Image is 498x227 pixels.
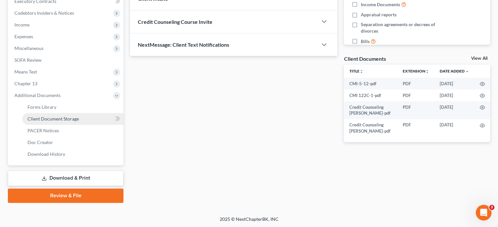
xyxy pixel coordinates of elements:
span: SOFA Review [14,57,42,63]
span: 3 [489,205,494,210]
span: Client Document Storage [28,116,79,122]
td: PDF [397,89,434,101]
span: Separation agreements or decrees of divorces [361,21,448,34]
td: Credit Counseling [PERSON_NAME]-pdf [344,101,397,119]
iframe: Intercom live chat [476,205,491,220]
a: Extensionunfold_more [403,69,429,73]
a: SOFA Review [9,54,123,66]
i: expand_more [465,70,469,73]
a: Download & Print [8,170,123,186]
a: Doc Creator [22,137,123,148]
a: Download History [22,148,123,160]
td: [DATE] [434,89,474,101]
div: Client Documents [344,55,386,62]
td: PDF [397,78,434,89]
span: Additional Documents [14,92,61,98]
span: Income Documents [361,1,400,8]
td: CMI 122C-1-pdf [344,89,397,101]
a: Forms Library [22,101,123,113]
span: Expenses [14,34,33,39]
td: PDF [397,101,434,119]
a: Titleunfold_more [349,69,363,73]
span: Download History [28,151,65,157]
span: Miscellaneous [14,45,44,51]
span: NextMessage: Client Text Notifications [138,41,229,48]
span: PACER Notices [28,128,59,133]
span: Bills [361,38,370,45]
span: Forms Library [28,104,56,110]
i: unfold_more [425,70,429,73]
span: Doc Creator [28,139,53,145]
td: Credit Counseling [PERSON_NAME]-pdf [344,119,397,137]
span: Means Test [14,69,37,74]
a: View All [471,56,488,61]
td: CMI-5-12-pdf [344,78,397,89]
td: [DATE] [434,101,474,119]
span: Codebtors Insiders & Notices [14,10,74,16]
span: Chapter 13 [14,81,37,86]
a: Review & File [8,188,123,203]
span: Credit Counseling Course Invite [138,19,212,25]
a: PACER Notices [22,125,123,137]
a: Client Document Storage [22,113,123,125]
td: [DATE] [434,78,474,89]
td: [DATE] [434,119,474,137]
td: PDF [397,119,434,137]
i: unfold_more [359,70,363,73]
span: Income [14,22,29,27]
span: Appraisal reports [361,11,397,18]
a: Date Added expand_more [440,69,469,73]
